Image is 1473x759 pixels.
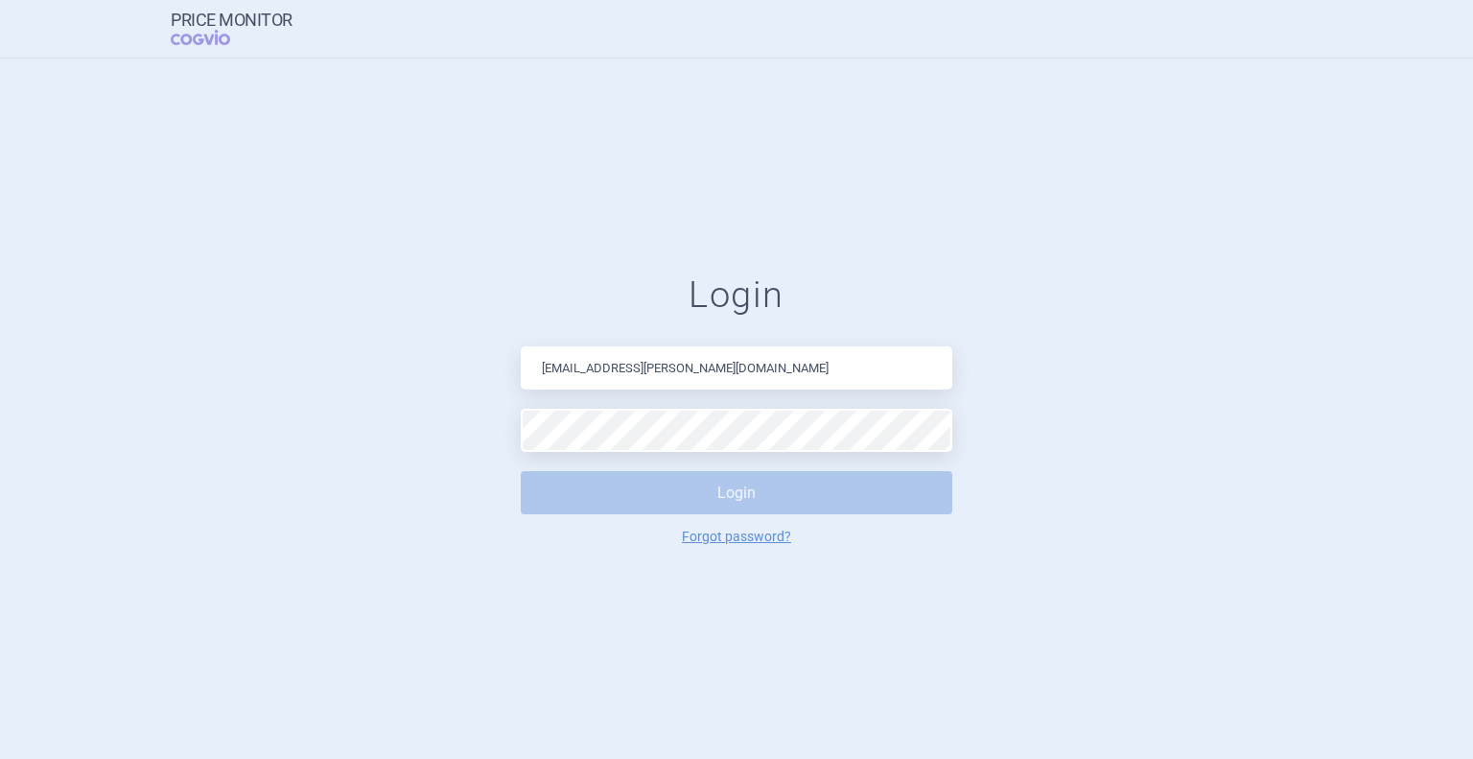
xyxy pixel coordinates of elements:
[171,11,292,30] strong: Price Monitor
[682,530,791,543] a: Forgot password?
[521,346,952,390] input: Email
[171,11,292,47] a: Price MonitorCOGVIO
[521,471,952,514] button: Login
[171,30,257,45] span: COGVIO
[521,273,952,318] h1: Login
